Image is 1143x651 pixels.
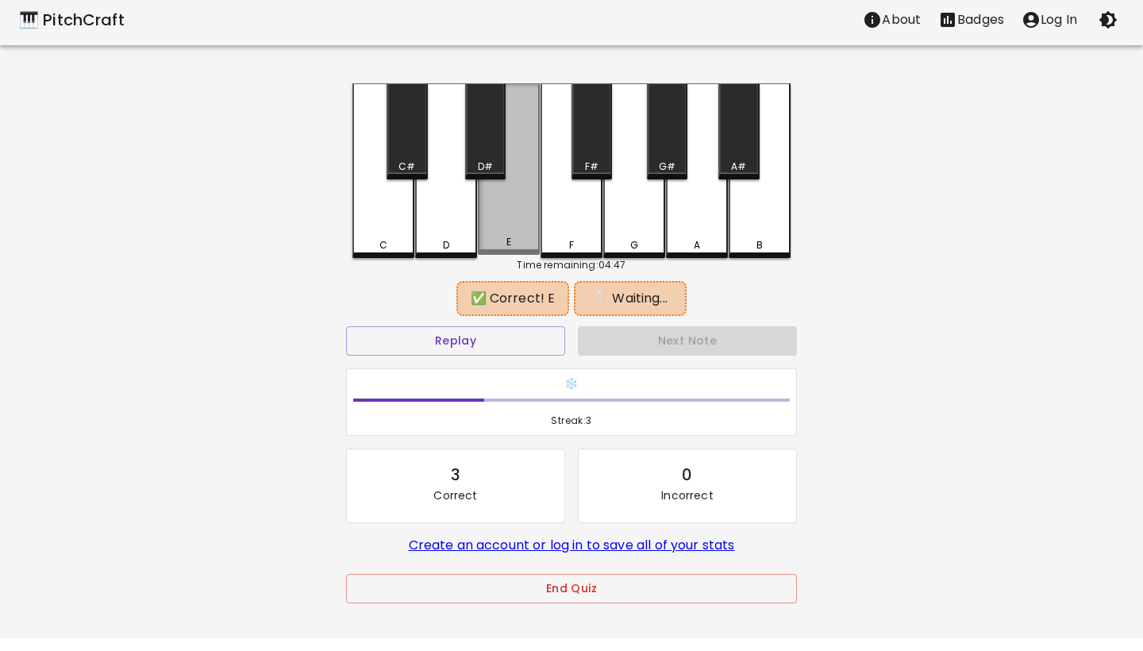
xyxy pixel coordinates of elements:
[346,574,797,603] button: End Quiz
[731,160,746,174] div: A#
[478,160,493,174] div: D#
[659,160,675,174] div: G#
[433,487,477,503] p: Correct
[929,4,1013,36] button: Stats
[346,326,565,356] button: Replay
[882,10,921,29] p: About
[443,238,449,252] div: D
[464,289,561,308] div: ✅ Correct! E
[582,289,679,308] div: ❔ Waiting...
[569,238,574,252] div: F
[1013,4,1086,36] button: account of current user
[352,258,791,272] div: Time remaining: 04:47
[353,413,790,429] span: Streak: 3
[694,238,700,252] div: A
[682,462,692,487] div: 0
[661,487,713,503] p: Incorrect
[398,160,415,174] div: C#
[353,376,790,393] h6: ❄️
[585,160,598,174] div: F#
[506,235,511,249] div: E
[854,4,929,36] button: About
[756,238,763,252] div: B
[1041,10,1077,29] p: Log In
[379,238,387,252] div: C
[630,238,638,252] div: G
[451,462,460,487] div: 3
[957,10,1004,29] p: Badges
[19,7,125,33] a: 🎹 PitchCraft
[409,536,735,554] a: Create an account or log in to save all of your stats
